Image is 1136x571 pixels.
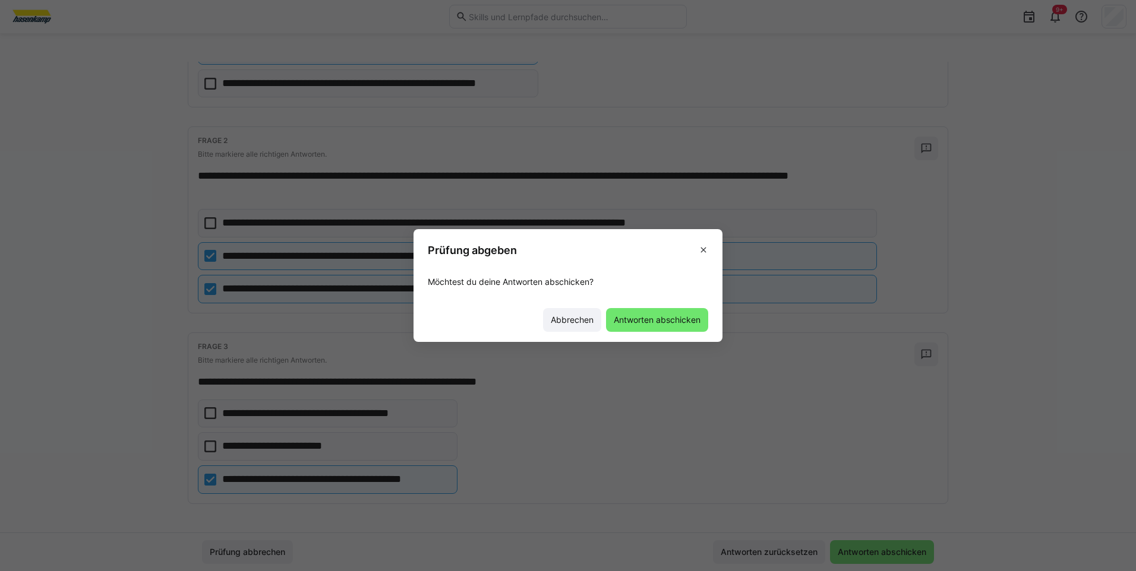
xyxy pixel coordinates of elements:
span: Antworten abschicken [612,314,702,326]
h3: Prüfung abgeben [428,243,517,257]
button: Antworten abschicken [606,308,708,332]
p: Möchtest du deine Antworten abschicken? [428,276,708,288]
span: Abbrechen [549,314,595,326]
button: Abbrechen [543,308,601,332]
